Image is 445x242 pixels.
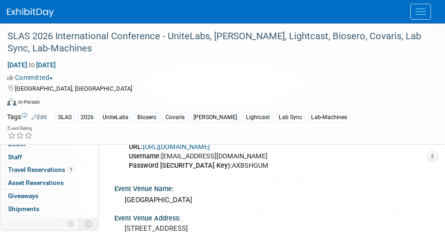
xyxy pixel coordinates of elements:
[0,190,98,202] a: Giveaways
[191,113,240,122] div: [PERSON_NAME]
[125,224,428,233] pre: [STREET_ADDRESS]
[100,113,131,122] div: UniteLabs
[8,140,37,148] span: Booth
[129,162,232,170] b: Password [SECURITY_DATA] Key):
[129,143,143,151] b: URL:
[0,203,98,215] a: Shipments
[8,166,74,173] span: Travel Reservations
[7,98,16,106] img: Format-Inperson.png
[78,113,96,122] div: 2026
[15,85,132,92] span: [GEOGRAPHIC_DATA], [GEOGRAPHIC_DATA]
[79,218,98,230] td: Toggle Event Tabs
[308,113,350,122] div: Lab-Machines
[0,177,98,189] a: Asset Reservations
[7,61,56,69] span: [DATE] [DATE]
[27,61,36,69] span: to
[8,153,22,161] span: Staff
[7,8,54,17] img: ExhibitDay
[55,113,74,122] div: SLAS
[7,73,57,82] button: Committed
[8,205,39,213] span: Shipments
[8,179,64,186] span: Asset Reservations
[7,97,433,111] div: Event Format
[7,112,47,123] td: Tags
[31,114,47,121] a: Edit
[4,28,426,57] div: SLAS 2026 International Conference - UniteLabs, [PERSON_NAME], Lightcast, Biosero, Covaris, Lab S...
[243,113,273,122] div: Lightcast
[8,192,38,199] span: Giveaways
[129,152,161,160] b: Username:
[63,218,79,230] td: Personalize Event Tab Strip
[276,113,305,122] div: Lab Sync
[0,151,98,164] a: Staff
[114,211,438,223] div: Event Venue Address:
[410,4,431,20] button: Menu
[114,182,438,193] div: Event Venue Name:
[67,166,74,173] span: 1
[18,99,40,106] div: In-Person
[7,126,33,131] div: Event Rating
[143,143,210,151] a: [URL][DOMAIN_NAME]
[0,164,98,176] a: Travel Reservations1
[163,113,187,122] div: Covaris
[134,113,159,122] div: Biosero
[121,193,431,207] div: [GEOGRAPHIC_DATA]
